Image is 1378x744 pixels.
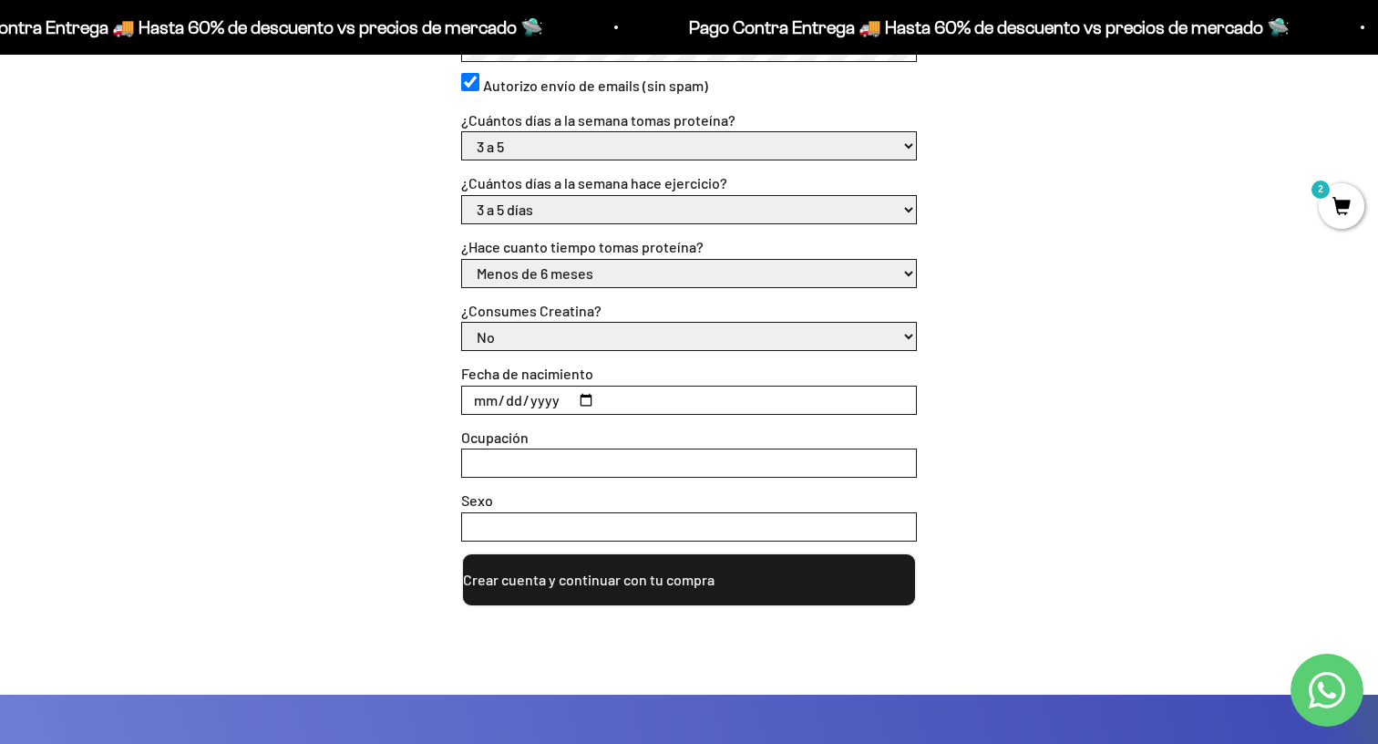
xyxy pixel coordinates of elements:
p: Pago Contra Entrega 🚚 Hasta 60% de descuento vs precios de mercado 🛸 [674,13,1274,42]
label: Fecha de nacimiento [461,365,593,382]
a: 2 [1319,198,1364,218]
label: ¿Cuántos días a la semana tomas proteína? [461,111,735,129]
label: ¿Cuántos días a la semana hace ejercicio? [461,174,727,191]
label: Sexo [461,491,493,509]
mark: 2 [1310,179,1332,201]
button: Crear cuenta y continuar con tu compra [461,553,917,607]
label: Autorizo envío de emails (sin spam) [483,74,708,98]
label: Ocupación [461,429,529,446]
label: ¿Hace cuanto tiempo tomas proteína? [461,238,704,255]
label: ¿Consumes Creatina? [461,302,602,319]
